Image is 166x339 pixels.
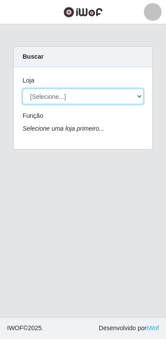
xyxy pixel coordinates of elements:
[7,324,43,333] span: © 2025 .
[63,7,103,18] img: CoreUI Logo
[23,125,104,132] i: Selecione uma loja primeiro...
[23,111,43,121] label: Função
[7,324,23,331] span: IWOF
[147,324,159,331] a: iWof
[23,53,43,60] strong: Buscar
[23,76,34,85] label: Loja
[99,324,159,333] span: Desenvolvido por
